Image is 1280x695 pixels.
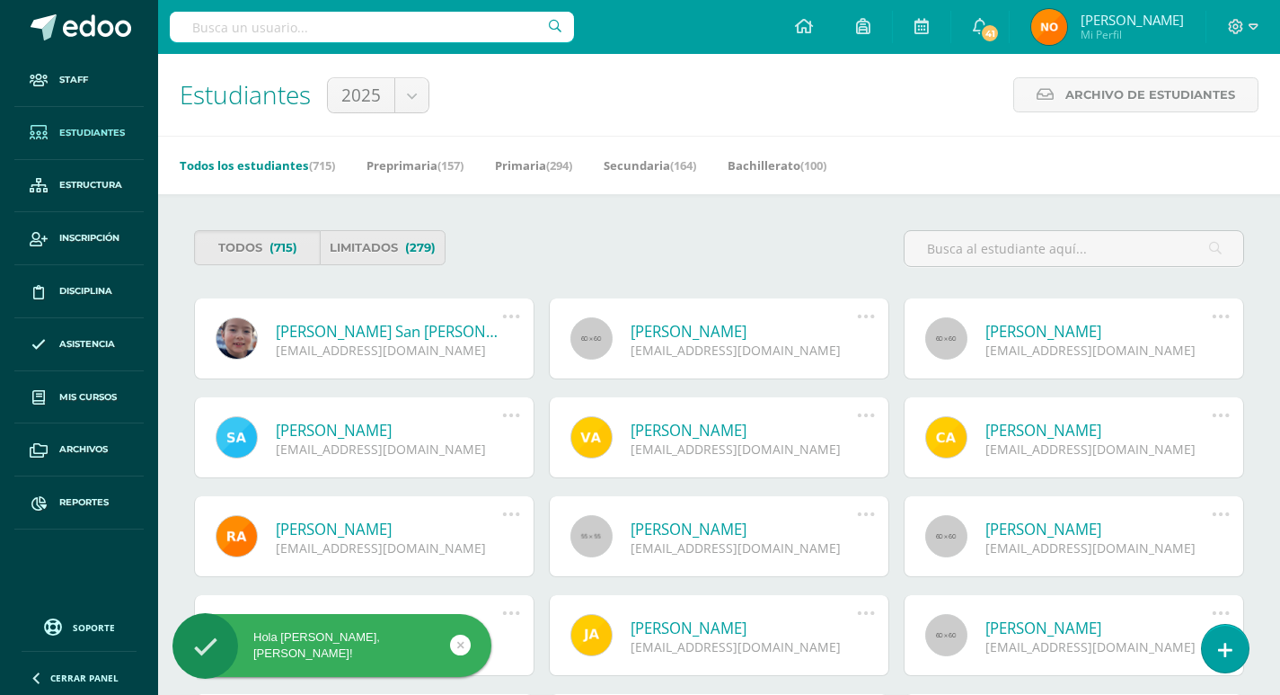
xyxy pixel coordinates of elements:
a: Estructura [14,160,144,213]
span: Estructura [59,178,122,192]
span: [PERSON_NAME] [1081,11,1184,29]
span: Soporte [73,621,115,634]
span: (294) [546,157,572,174]
a: Soporte [22,614,137,638]
a: [PERSON_NAME] San [PERSON_NAME] [276,321,502,342]
a: Archivos [14,423,144,477]
span: Archivos [59,442,108,457]
span: (715) [309,157,335,174]
span: (100) [800,157,826,174]
span: (279) [405,231,436,264]
div: [EMAIL_ADDRESS][DOMAIN_NAME] [276,342,502,359]
a: Mis cursos [14,371,144,424]
span: Mis cursos [59,390,117,405]
a: Reportes [14,477,144,530]
a: 2025 [328,78,428,112]
img: 5ab026cfe20b66e6dbc847002bf25bcf.png [1031,9,1067,45]
a: Estudiantes [14,107,144,160]
span: 2025 [341,78,381,112]
div: [EMAIL_ADDRESS][DOMAIN_NAME] [276,441,502,458]
a: Limitados(279) [320,230,446,265]
span: Estudiantes [180,77,311,111]
a: Staff [14,54,144,107]
a: Secundaria(164) [604,151,696,180]
a: [PERSON_NAME] [631,519,857,539]
a: [PERSON_NAME] [985,321,1212,342]
a: [PERSON_NAME] [631,420,857,441]
a: Asistencia [14,318,144,371]
span: Asistencia [59,337,115,352]
div: Hola [PERSON_NAME], [PERSON_NAME]! [172,629,491,662]
a: [PERSON_NAME] [276,420,502,441]
div: [EMAIL_ADDRESS][DOMAIN_NAME] [985,539,1212,557]
a: [PERSON_NAME] [631,618,857,638]
div: [EMAIL_ADDRESS][DOMAIN_NAME] [985,342,1212,359]
a: Archivo de Estudiantes [1013,77,1258,112]
div: [EMAIL_ADDRESS][DOMAIN_NAME] [276,539,502,557]
div: [EMAIL_ADDRESS][DOMAIN_NAME] [985,638,1212,655]
span: (157) [437,157,463,174]
a: Inscripción [14,212,144,265]
span: Archivo de Estudiantes [1065,78,1235,111]
span: (715) [269,231,297,264]
div: [EMAIL_ADDRESS][DOMAIN_NAME] [631,342,857,359]
span: (164) [670,157,696,174]
span: Cerrar panel [50,672,119,684]
span: Disciplina [59,284,112,298]
a: [PERSON_NAME] [985,519,1212,539]
a: Todos(715) [194,230,320,265]
a: [PERSON_NAME] [276,519,502,539]
a: [PERSON_NAME] [985,420,1212,441]
span: Estudiantes [59,126,125,140]
div: [EMAIL_ADDRESS][DOMAIN_NAME] [631,638,857,655]
span: Staff [59,73,88,87]
span: Inscripción [59,231,119,245]
span: 41 [980,23,1000,43]
a: [PERSON_NAME] [631,321,857,342]
div: [EMAIL_ADDRESS][DOMAIN_NAME] [631,441,857,458]
input: Busca al estudiante aquí... [905,231,1243,266]
input: Busca un usuario... [170,12,574,42]
a: Disciplina [14,265,144,318]
div: [EMAIL_ADDRESS][DOMAIN_NAME] [985,441,1212,458]
a: Todos los estudiantes(715) [180,151,335,180]
span: Mi Perfil [1081,27,1184,42]
a: Bachillerato(100) [728,151,826,180]
a: Preprimaria(157) [366,151,463,180]
span: Reportes [59,495,109,510]
a: [PERSON_NAME] [985,618,1212,638]
a: Primaria(294) [495,151,572,180]
div: [EMAIL_ADDRESS][DOMAIN_NAME] [631,539,857,557]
